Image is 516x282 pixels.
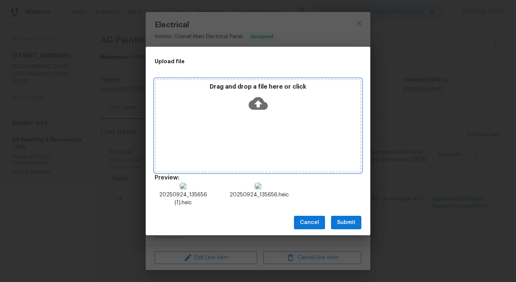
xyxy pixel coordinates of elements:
span: Cancel [300,218,319,227]
p: 20250924_135656.heic [230,191,286,199]
span: Submit [337,218,355,227]
button: Cancel [294,216,325,230]
img: ZQAAAAAAAAAAAAAAAAAAAAAAAAAAAAAAAAAAAAAAAAAAAAAAAAAAAAAAAAAAAAAAAAAAAAAAAAAAAAAAAAAAAAAAAAAA776t3... [180,183,186,189]
h2: Upload file [155,57,328,65]
img: ZQAAAAAAAAAAAAAAAAAAAAAAAAAAAAAAAAAAAAAAAAAAAAAAAAAAAAAAAAAAAAAAAAAAAAAAAAAAAAAAAAAAAAAAAAAA776t3... [255,183,261,189]
p: Drag and drop a file here or click [156,83,360,91]
button: Submit [331,216,361,230]
p: 20250924_135656 (1).heic [155,191,212,207]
